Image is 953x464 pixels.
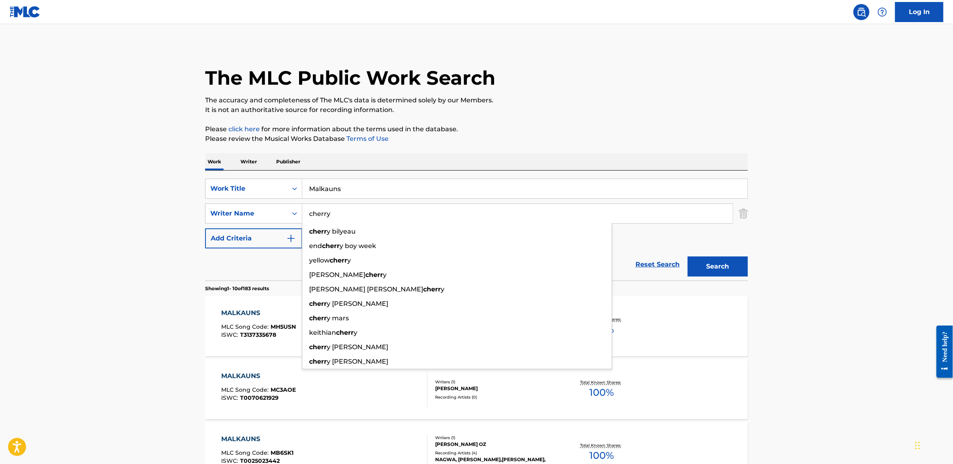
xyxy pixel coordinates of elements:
span: y [354,329,357,336]
span: T0070621929 [240,394,279,401]
div: MALKAUNS [222,308,296,318]
a: MALKAUNSMLC Song Code:MC3AOEISWC:T0070621929Writers (1)[PERSON_NAME]Recording Artists (0)Total Kn... [205,359,748,419]
span: MLC Song Code : [222,323,271,330]
div: Work Title [210,184,283,193]
div: [PERSON_NAME] OZ [435,441,556,448]
p: It is not an authoritative source for recording information. [205,105,748,115]
strong: cherr [423,285,441,293]
img: search [857,7,866,17]
strong: cherr [365,271,383,279]
p: Total Known Shares: [580,442,623,448]
span: y [383,271,387,279]
p: Please review the Musical Works Database [205,134,748,144]
img: Delete Criterion [739,204,748,224]
strong: cherr [309,300,327,307]
span: MLC Song Code : [222,449,271,456]
strong: cherr [309,343,327,351]
span: y [PERSON_NAME] [327,358,388,365]
span: ISWC : [222,331,240,338]
span: MB6SK1 [271,449,294,456]
span: keithian [309,329,336,336]
span: 100 % [589,448,614,463]
span: [PERSON_NAME] [PERSON_NAME] [309,285,423,293]
strong: cherr [322,242,340,250]
span: y [347,256,351,264]
button: Add Criteria [205,228,302,248]
a: Public Search [853,4,870,20]
a: MALKAUNSMLC Song Code:MH5USNISWC:T3137335678Writers (1)[PERSON_NAME] MANHEY [PERSON_NAME]Recordin... [205,296,748,356]
p: Total Known Shares: [580,379,623,385]
p: Showing 1 - 10 of 183 results [205,285,269,292]
span: MC3AOE [271,386,296,393]
div: Recording Artists ( 4 ) [435,450,556,456]
div: MALKAUNS [222,371,296,381]
span: MLC Song Code : [222,386,271,393]
a: click here [228,125,260,133]
iframe: Chat Widget [913,425,953,464]
strong: cherr [309,314,327,322]
button: Search [688,256,748,277]
span: y [PERSON_NAME] [327,300,388,307]
span: yellow [309,256,330,264]
div: [PERSON_NAME] [435,385,556,392]
img: MLC Logo [10,6,41,18]
p: Work [205,153,224,170]
p: Writer [238,153,259,170]
strong: cherr [330,256,347,264]
span: ISWC : [222,394,240,401]
div: Writers ( 1 ) [435,435,556,441]
form: Search Form [205,179,748,281]
p: Publisher [274,153,303,170]
a: Terms of Use [345,135,389,142]
span: y mars [327,314,349,322]
div: Drag [915,433,920,458]
span: end [309,242,322,250]
strong: cherr [309,228,327,235]
div: Writers ( 1 ) [435,379,556,385]
div: Help [874,4,890,20]
div: Recording Artists ( 0 ) [435,394,556,400]
iframe: Resource Center [931,319,953,384]
p: Please for more information about the terms used in the database. [205,124,748,134]
span: MH5USN [271,323,296,330]
img: help [878,7,887,17]
h1: The MLC Public Work Search [205,66,495,90]
a: Log In [895,2,943,22]
span: T3137335678 [240,331,277,338]
div: Writer Name [210,209,283,218]
a: Reset Search [631,256,684,273]
span: y bilyeau [327,228,356,235]
div: MALKAUNS [222,434,294,444]
span: y [441,285,444,293]
strong: cherr [336,329,354,336]
img: 9d2ae6d4665cec9f34b9.svg [286,234,296,243]
span: [PERSON_NAME] [309,271,365,279]
span: 100 % [589,385,614,400]
span: y boy week [340,242,376,250]
span: y [PERSON_NAME] [327,343,388,351]
strong: cherr [309,358,327,365]
p: The accuracy and completeness of The MLC's data is determined solely by our Members. [205,96,748,105]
